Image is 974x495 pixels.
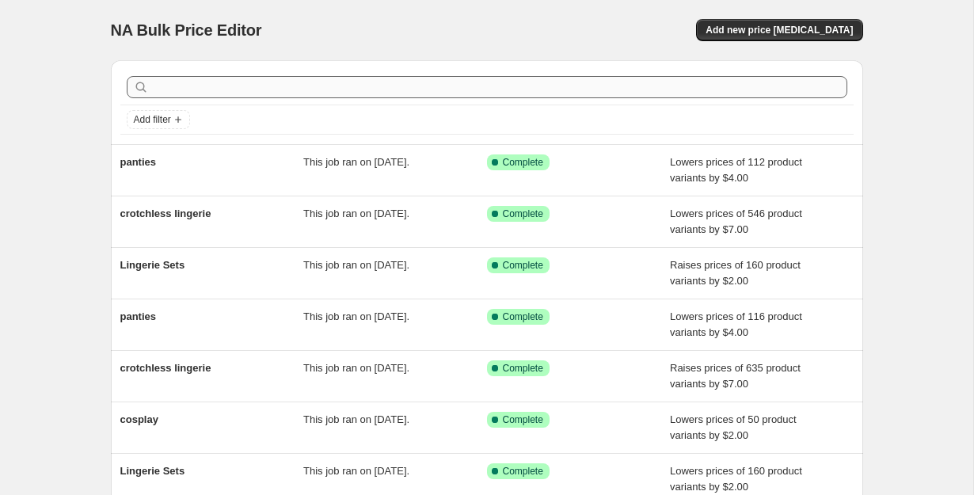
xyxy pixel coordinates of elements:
span: panties [120,310,157,322]
span: Complete [503,208,543,220]
span: cosplay [120,413,158,425]
span: Raises prices of 635 product variants by $7.00 [670,362,801,390]
button: Add filter [127,110,190,129]
span: Add filter [134,113,171,126]
span: Add new price [MEDICAL_DATA] [706,24,853,36]
span: crotchless lingerie [120,362,211,374]
span: Lowers prices of 546 product variants by $7.00 [670,208,802,235]
span: This job ran on [DATE]. [303,362,409,374]
span: Complete [503,465,543,478]
span: Raises prices of 160 product variants by $2.00 [670,259,801,287]
span: Lingerie Sets [120,465,185,477]
span: Complete [503,310,543,323]
span: This job ran on [DATE]. [303,413,409,425]
span: This job ran on [DATE]. [303,465,409,477]
span: panties [120,156,157,168]
span: Lowers prices of 116 product variants by $4.00 [670,310,802,338]
button: Add new price [MEDICAL_DATA] [696,19,862,41]
span: crotchless lingerie [120,208,211,219]
span: Lowers prices of 160 product variants by $2.00 [670,465,802,493]
span: Complete [503,259,543,272]
span: Lowers prices of 50 product variants by $2.00 [670,413,797,441]
span: Complete [503,156,543,169]
span: This job ran on [DATE]. [303,156,409,168]
span: This job ran on [DATE]. [303,310,409,322]
span: Lowers prices of 112 product variants by $4.00 [670,156,802,184]
span: Lingerie Sets [120,259,185,271]
span: Complete [503,362,543,375]
span: NA Bulk Price Editor [111,21,262,39]
span: This job ran on [DATE]. [303,259,409,271]
span: This job ran on [DATE]. [303,208,409,219]
span: Complete [503,413,543,426]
